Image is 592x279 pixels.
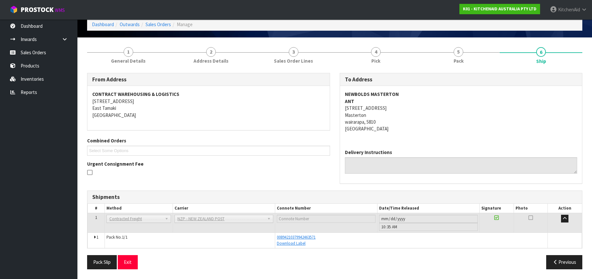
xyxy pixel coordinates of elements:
[345,77,577,83] h3: To Address
[124,47,133,57] span: 1
[109,215,162,223] span: Contracted Freight
[111,57,145,64] span: General Details
[454,57,464,64] span: Pack
[274,57,313,64] span: Sales Order Lines
[92,91,179,97] strong: CONTRACT WAREHOUSING & LOGISTICS
[371,57,380,64] span: Pick
[21,5,54,14] span: ProStock
[105,233,275,248] td: Pack No.
[275,204,377,213] th: Connote Number
[105,204,173,213] th: Method
[88,204,105,213] th: #
[277,215,376,223] input: Connote Number
[345,91,399,97] strong: NEWBOLDS MASTERTON
[277,241,306,246] a: Download Label
[480,204,514,213] th: Signature
[87,137,126,144] label: Combined Orders
[536,58,546,65] span: Ship
[345,91,577,132] address: [STREET_ADDRESS] Masterton wairarapa, 5810 [GEOGRAPHIC_DATA]
[277,234,316,240] a: 00894210379942463571
[96,234,98,240] span: 1
[558,6,580,13] span: KitchenAid
[177,215,265,223] span: NZP - NEW ZEALAND POST
[548,204,582,213] th: Action
[289,47,298,57] span: 3
[10,5,18,14] img: cube-alt.png
[118,255,138,269] button: Exit
[55,7,65,13] small: WMS
[87,160,144,167] label: Urgent Consignment Fee
[92,21,114,27] a: Dashboard
[463,6,537,12] strong: K01 - KITCHENAID AUSTRALIA PTY LTD
[377,204,480,213] th: Date/Time Released
[194,57,228,64] span: Address Details
[122,234,127,240] span: 1/1
[514,204,548,213] th: Photo
[345,98,354,104] strong: ANT
[95,215,97,220] span: 1
[87,68,582,274] span: Ship
[92,91,325,119] address: [STREET_ADDRESS] East Tamaki [GEOGRAPHIC_DATA]
[92,77,325,83] h3: From Address
[92,194,577,200] h3: Shipments
[345,149,392,156] label: Delivery Instructions
[177,21,193,27] span: Manage
[536,47,546,57] span: 6
[371,47,381,57] span: 4
[120,21,140,27] a: Outwards
[87,255,117,269] button: Pack Slip
[173,204,275,213] th: Carrier
[454,47,463,57] span: 5
[546,255,582,269] button: Previous
[206,47,216,57] span: 2
[145,21,171,27] a: Sales Orders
